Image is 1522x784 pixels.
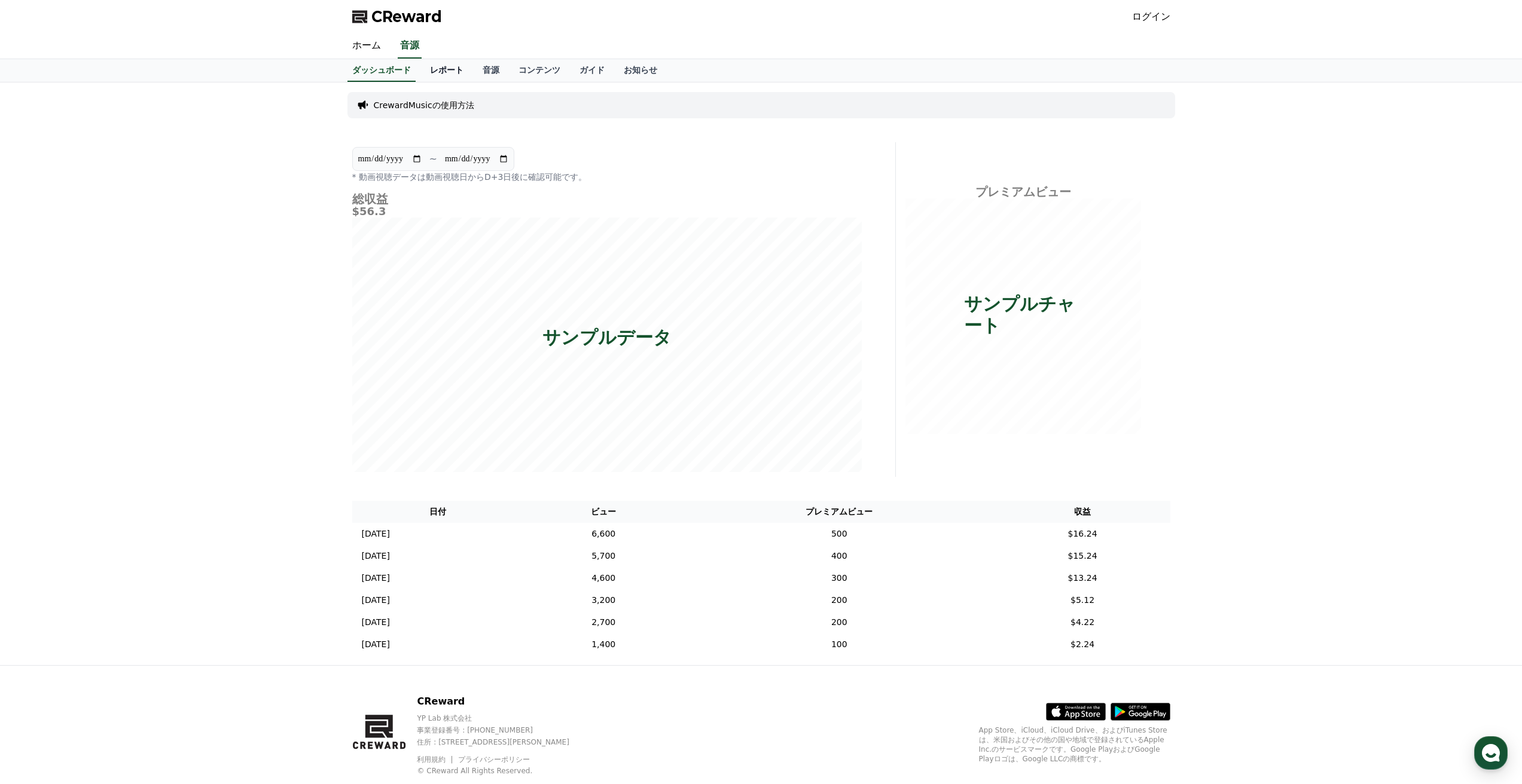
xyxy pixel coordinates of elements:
p: [DATE] [362,616,390,629]
a: CrewardMusicの使用方法 [374,99,474,111]
td: 200 [684,589,995,611]
p: サンプルデータ [542,326,672,348]
p: 事業登録番号 : [PHONE_NUMBER] [417,725,590,735]
td: 100 [684,633,995,656]
a: コンテンツ [509,59,570,82]
p: [DATE] [362,550,390,562]
h4: 総収益 [352,192,862,206]
td: $4.22 [995,611,1170,633]
td: 3,200 [523,589,684,611]
p: App Store、iCloud、iCloud Drive、およびiTunes Storeは、米国およびその他の国や地域で登録されているApple Inc.のサービスマークです。Google P... [979,725,1170,764]
a: ガイド [570,59,614,82]
span: Messages [99,397,135,407]
td: $5.12 [995,589,1170,611]
td: 6,600 [523,523,684,545]
th: ビュー [523,501,684,523]
span: Home [30,397,51,406]
p: © CReward All Rights Reserved. [417,766,590,776]
h5: $56.3 [352,206,862,218]
a: Home [4,379,79,409]
p: 住所 : [STREET_ADDRESS][PERSON_NAME] [417,737,590,747]
p: CReward [417,694,590,709]
p: [DATE] [362,594,390,607]
td: $13.24 [995,567,1170,589]
a: CReward [352,7,442,26]
th: プレミアムビュー [684,501,995,523]
p: ~ [429,152,437,166]
p: サンプルチャート [964,293,1082,336]
span: CReward [371,7,442,26]
a: Messages [79,379,154,409]
th: 収益 [995,501,1170,523]
a: 音源 [473,59,509,82]
td: 2,700 [523,611,684,633]
td: 300 [684,567,995,589]
a: ダッシュボード [347,59,416,82]
td: $2.24 [995,633,1170,656]
td: 4,600 [523,567,684,589]
td: 1,400 [523,633,684,656]
a: レポート [420,59,473,82]
a: ホーム [343,33,391,59]
td: 400 [684,545,995,567]
h4: プレミアムビュー [905,185,1142,198]
td: 200 [684,611,995,633]
th: 日付 [352,501,524,523]
td: 5,700 [523,545,684,567]
a: Settings [154,379,230,409]
p: * 動画視聴データは動画視聴日からD+3日後に確認可能です。 [352,171,862,183]
p: [DATE] [362,572,390,584]
p: YP Lab 株式会社 [417,713,590,723]
p: [DATE] [362,638,390,651]
td: 500 [684,523,995,545]
span: Settings [177,397,206,406]
td: $16.24 [995,523,1170,545]
a: ログイン [1132,10,1170,24]
p: [DATE] [362,528,390,540]
a: 音源 [398,33,422,59]
a: 利用規約 [417,755,455,764]
td: $15.24 [995,545,1170,567]
a: お知らせ [614,59,667,82]
a: プライバシーポリシー [458,755,530,764]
